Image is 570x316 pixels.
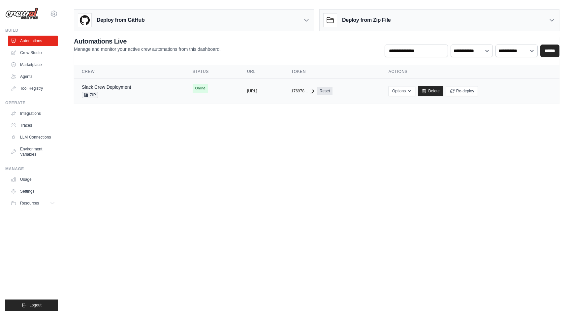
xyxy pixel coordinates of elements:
a: Marketplace [8,59,58,70]
a: Tool Registry [8,83,58,94]
th: Actions [381,65,559,79]
span: Logout [29,302,42,308]
th: URL [239,65,283,79]
p: Manage and monitor your active crew automations from this dashboard. [74,46,221,52]
button: Re-deploy [446,86,478,96]
a: Reset [317,87,332,95]
a: Traces [8,120,58,131]
button: Logout [5,300,58,311]
th: Status [185,65,239,79]
img: GitHub Logo [78,14,91,27]
a: Slack Crew Deployment [82,84,131,90]
a: Automations [8,36,58,46]
a: LLM Connections [8,132,58,142]
div: Build [5,28,58,33]
a: Integrations [8,108,58,119]
span: Resources [20,201,39,206]
span: Online [193,84,208,93]
h3: Deploy from Zip File [342,16,391,24]
div: Manage [5,166,58,172]
a: Settings [8,186,58,197]
button: Options [389,86,415,96]
a: Usage [8,174,58,185]
h3: Deploy from GitHub [97,16,144,24]
h2: Automations Live [74,37,221,46]
button: 176978... [291,88,314,94]
th: Crew [74,65,185,79]
div: Operate [5,100,58,106]
a: Agents [8,71,58,82]
a: Environment Variables [8,144,58,160]
span: ZIP [82,92,98,98]
button: Resources [8,198,58,208]
th: Token [283,65,381,79]
a: Crew Studio [8,47,58,58]
a: Delete [418,86,443,96]
img: Logo [5,8,38,20]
